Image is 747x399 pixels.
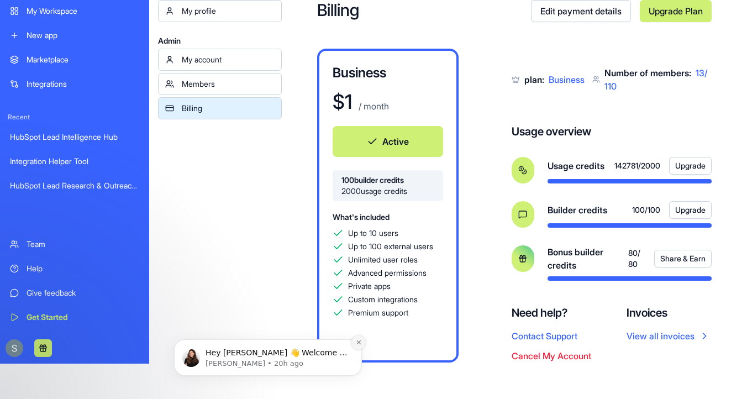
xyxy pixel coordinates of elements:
[548,159,604,172] span: Usage credits
[182,6,275,17] div: My profile
[6,339,23,357] img: ACg8ocKnDTHbS00rqwWSHQfXf8ia04QnQtz5EDX_Ef5UNrjqV-k=s96-c
[158,73,282,95] a: Members
[669,201,712,219] button: Upgrade
[27,78,139,90] div: Integrations
[27,30,139,41] div: New app
[3,49,146,71] a: Marketplace
[627,329,710,343] a: View all invoices
[3,24,146,46] a: New app
[348,267,427,279] span: Advanced permissions
[27,263,139,274] div: Help
[669,157,712,175] button: Upgrade
[10,156,139,167] div: Integration Helper Tool
[333,64,443,82] h3: Business
[10,132,139,143] div: HubSpot Lead Intelligence Hub
[333,126,443,157] button: Active
[512,329,577,343] button: Contact Support
[3,282,146,304] a: Give feedback
[348,254,418,265] span: Unlimited user roles
[3,258,146,280] a: Help
[48,89,191,99] p: Message from Shelly, sent 20h ago
[10,180,139,191] div: HubSpot Lead Research & Outreach Engine
[341,175,434,186] span: 100 builder credits
[182,103,275,114] div: Billing
[654,250,712,267] button: Share & Earn
[158,49,282,71] a: My account
[317,49,459,363] a: Business$1 / monthActive100builder credits2000usage creditsWhat's includedUp to 10 usersUp to 100...
[333,91,352,113] h1: $ 1
[614,160,660,171] span: 142781 / 2000
[628,248,645,270] span: 80 / 80
[632,204,660,216] span: 100 / 100
[549,74,585,85] span: Business
[348,241,433,252] span: Up to 100 external users
[157,270,378,393] iframe: Intercom notifications message
[158,35,282,46] span: Admin
[182,78,275,90] div: Members
[348,294,418,305] span: Custom integrations
[356,99,389,113] p: / month
[3,233,146,255] a: Team
[341,186,434,197] span: 2000 usage credits
[27,287,139,298] div: Give feedback
[524,74,544,85] span: plan:
[27,6,139,17] div: My Workspace
[27,54,139,65] div: Marketplace
[182,54,275,65] div: My account
[604,67,691,78] span: Number of members:
[3,73,146,95] a: Integrations
[27,312,139,323] div: Get Started
[627,305,710,321] h4: Invoices
[3,150,146,172] a: Integration Helper Tool
[3,113,146,122] span: Recent
[512,124,591,139] h4: Usage overview
[348,228,398,239] span: Up to 10 users
[3,126,146,148] a: HubSpot Lead Intelligence Hub
[48,78,191,89] p: Hey [PERSON_NAME] 👋 Welcome to Blocks 🙌 I'm here if you have any questions!
[512,349,591,363] button: Cancel My Account
[3,306,146,328] a: Get Started
[548,245,628,272] span: Bonus builder credits
[548,203,607,217] span: Builder credits
[27,239,139,250] div: Team
[512,305,591,321] h4: Need help?
[3,175,146,197] a: HubSpot Lead Research & Outreach Engine
[333,212,390,222] span: What's included
[194,66,208,80] button: Dismiss notification
[25,80,43,97] img: Profile image for Shelly
[17,70,204,106] div: message notification from Shelly, 20h ago. Hey Sharon 👋 Welcome to Blocks 🙌 I'm here if you have ...
[158,97,282,119] a: Billing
